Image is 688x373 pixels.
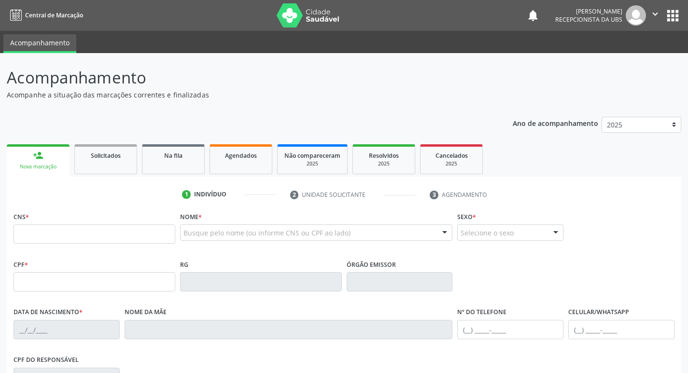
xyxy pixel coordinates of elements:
[457,209,476,224] label: Sexo
[457,305,506,320] label: Nº do Telefone
[14,305,83,320] label: Data de nascimento
[7,90,479,100] p: Acompanhe a situação das marcações correntes e finalizadas
[225,152,257,160] span: Agendados
[461,228,514,238] span: Selecione o sexo
[164,152,183,160] span: Na fila
[369,152,399,160] span: Resolvidos
[183,228,351,238] span: Busque pelo nome (ou informe CNS ou CPF ao lado)
[650,9,660,19] i: 
[664,7,681,24] button: apps
[626,5,646,26] img: img
[526,9,540,22] button: notifications
[125,305,167,320] label: Nome da mãe
[91,152,121,160] span: Solicitados
[284,152,340,160] span: Não compareceram
[14,353,79,368] label: CPF do responsável
[568,320,674,339] input: (__) _____-_____
[7,66,479,90] p: Acompanhamento
[14,209,29,224] label: CNS
[14,163,63,170] div: Nova marcação
[194,190,226,199] div: Indivíduo
[14,320,120,339] input: __/__/____
[555,7,622,15] div: [PERSON_NAME]
[555,15,622,24] span: Recepcionista da UBS
[513,117,598,129] p: Ano de acompanhamento
[457,320,563,339] input: (__) _____-_____
[180,257,188,272] label: RG
[284,160,340,167] div: 2025
[347,257,396,272] label: Órgão emissor
[646,5,664,26] button: 
[7,7,83,23] a: Central de Marcação
[435,152,468,160] span: Cancelados
[427,160,476,167] div: 2025
[3,34,76,53] a: Acompanhamento
[25,11,83,19] span: Central de Marcação
[568,305,629,320] label: Celular/WhatsApp
[182,190,191,199] div: 1
[14,257,28,272] label: CPF
[33,150,43,161] div: person_add
[360,160,408,167] div: 2025
[180,209,202,224] label: Nome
